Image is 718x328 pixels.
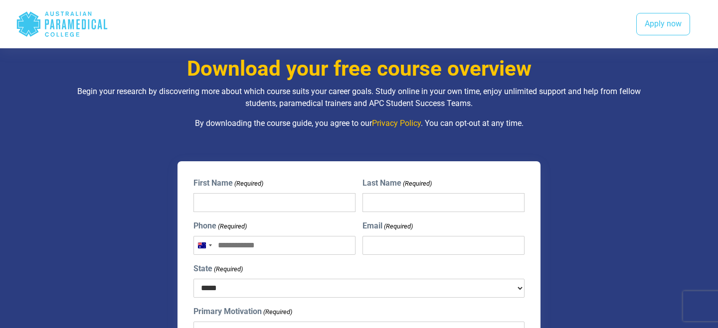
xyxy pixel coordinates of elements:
span: (Required) [263,307,293,317]
label: Primary Motivation [193,306,292,318]
label: Last Name [362,177,432,189]
span: (Required) [213,264,243,274]
h3: Download your free course overview [67,56,651,82]
label: State [193,263,243,275]
span: (Required) [383,221,413,231]
p: Begin your research by discovering more about which course suits your career goals. Study online ... [67,86,651,109]
button: Selected country [194,236,215,254]
label: Phone [193,220,247,232]
a: Privacy Policy [372,118,421,128]
span: (Required) [217,221,247,231]
p: By downloading the course guide, you agree to our . You can opt-out at any time. [67,117,651,129]
label: First Name [193,177,263,189]
a: Apply now [636,13,690,36]
span: (Required) [402,179,432,189]
label: Email [362,220,413,232]
div: Australian Paramedical College [16,8,108,40]
span: (Required) [234,179,264,189]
